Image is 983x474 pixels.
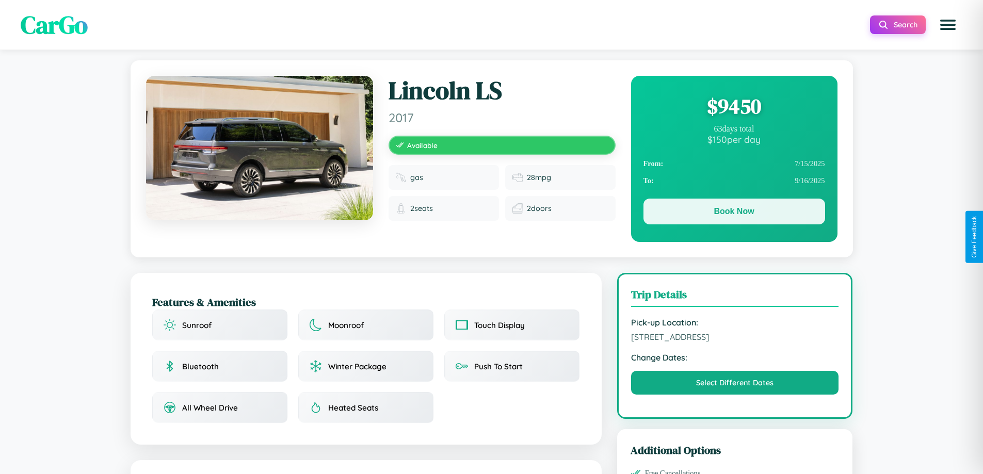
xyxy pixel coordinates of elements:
img: Doors [512,203,523,214]
img: Fuel efficiency [512,172,523,183]
strong: To: [643,176,654,185]
span: Heated Seats [328,403,378,413]
img: Lincoln LS 2017 [146,76,373,220]
img: Fuel type [396,172,406,183]
span: Bluetooth [182,362,219,371]
span: All Wheel Drive [182,403,238,413]
span: Moonroof [328,320,364,330]
span: 28 mpg [527,173,551,182]
h1: Lincoln LS [389,76,616,106]
h3: Additional Options [631,443,840,457]
h3: Trip Details [631,287,839,307]
span: Winter Package [328,362,386,371]
div: 9 / 16 / 2025 [643,172,825,189]
span: Push To Start [474,362,523,371]
strong: Pick-up Location: [631,317,839,328]
div: $ 150 per day [643,134,825,145]
button: Select Different Dates [631,371,839,395]
div: 63 days total [643,124,825,134]
button: Search [870,15,926,34]
span: 2017 [389,110,616,125]
div: 7 / 15 / 2025 [643,155,825,172]
div: Give Feedback [971,216,978,258]
h2: Features & Amenities [152,295,580,309]
span: CarGo [21,8,88,42]
span: 2 doors [527,204,552,213]
span: gas [410,173,423,182]
span: Search [894,20,917,29]
button: Open menu [933,10,962,39]
span: 2 seats [410,204,433,213]
button: Book Now [643,199,825,224]
strong: Change Dates: [631,352,839,363]
img: Seats [396,203,406,214]
span: Touch Display [474,320,525,330]
span: Sunroof [182,320,212,330]
div: $ 9450 [643,92,825,120]
span: [STREET_ADDRESS] [631,332,839,342]
span: Available [407,141,438,150]
strong: From: [643,159,664,168]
